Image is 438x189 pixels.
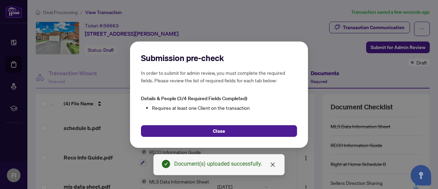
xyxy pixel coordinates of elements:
[213,125,225,136] span: Close
[174,160,276,168] div: Document(s) uploaded successfully.
[141,125,297,137] button: Close
[141,69,297,84] h5: In order to submit for admin review, you must complete the required fields. Please review the lis...
[269,161,276,168] a: Close
[152,104,297,111] li: Requires at least one Client on the transaction
[141,95,247,102] span: Details & People (3/4 Required Fields Completed)
[270,162,275,167] span: close
[141,52,297,63] h2: Submission pre-check
[162,160,170,168] span: check-circle
[411,165,431,186] button: Open asap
